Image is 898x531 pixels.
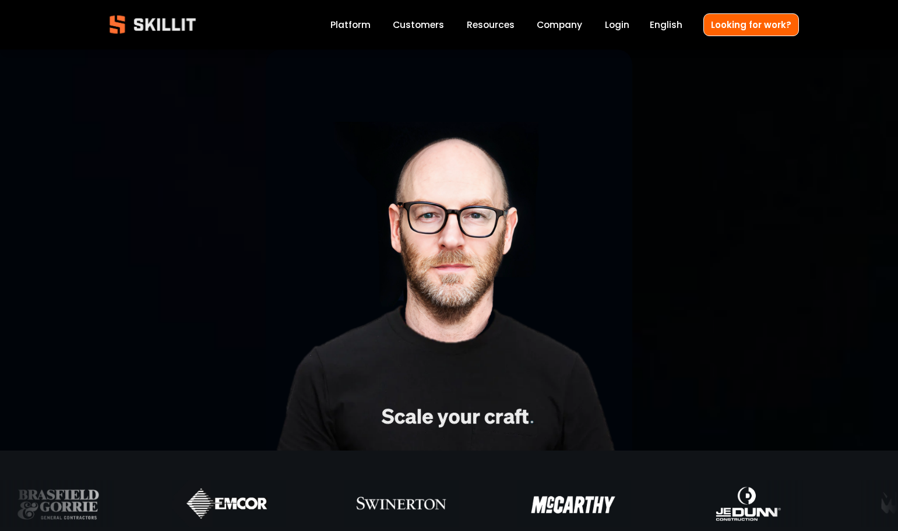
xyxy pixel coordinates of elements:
a: folder dropdown [467,17,515,33]
span: English [650,18,682,31]
a: Customers [393,17,444,33]
a: Company [537,17,582,33]
a: Platform [330,17,371,33]
div: language picker [650,17,682,33]
a: Login [605,17,629,33]
span: Resources [467,18,515,31]
a: Looking for work? [703,13,799,36]
img: Skillit [100,7,206,42]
